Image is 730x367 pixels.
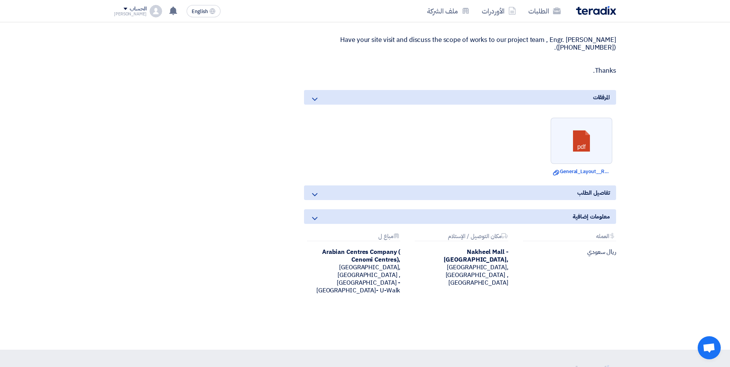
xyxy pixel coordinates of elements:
div: [PERSON_NAME] [114,12,147,16]
p: Have your site visit and discuss the scope of works to our project team , Engr. [PERSON_NAME] ([P... [304,36,616,52]
div: Open chat [698,336,721,359]
span: المرفقات [593,93,610,102]
span: تفاصيل الطلب [577,189,610,197]
button: English [187,5,221,17]
a: General_Layout__Regional_Office.pdf [553,168,610,175]
div: [GEOGRAPHIC_DATA], [GEOGRAPHIC_DATA] ,[GEOGRAPHIC_DATA] - [GEOGRAPHIC_DATA]- U-Walk [304,248,400,294]
p: Thanks. [304,67,616,75]
div: الحساب [130,6,146,12]
img: profile_test.png [150,5,162,17]
div: مكان التوصيل / الإستلام [415,233,508,241]
div: ريال سعودي [520,248,616,256]
img: Teradix logo [576,6,616,15]
span: معلومات إضافية [573,212,610,221]
a: الأوردرات [476,2,522,20]
a: الطلبات [522,2,567,20]
b: Arabian Centres Company ( Cenomi Centres), [322,247,401,264]
span: English [192,9,208,14]
a: ملف الشركة [421,2,476,20]
div: العمله [523,233,616,241]
div: مباع ل [307,233,400,241]
div: [GEOGRAPHIC_DATA], [GEOGRAPHIC_DATA] ,[GEOGRAPHIC_DATA] [412,248,508,287]
b: Nakheel Mall - [GEOGRAPHIC_DATA], [444,247,508,264]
